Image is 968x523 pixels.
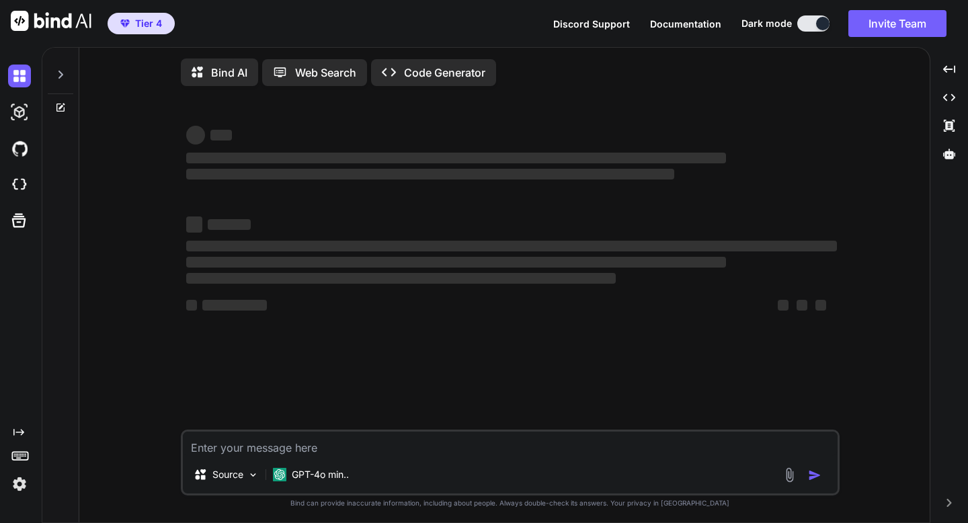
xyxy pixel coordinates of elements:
img: settings [8,473,31,495]
p: Bind AI [211,65,247,81]
span: ‌ [186,153,726,163]
span: ‌ [797,300,807,311]
span: Dark mode [741,17,792,30]
span: ‌ [186,216,202,233]
img: cloudideIcon [8,173,31,196]
button: Discord Support [553,17,630,31]
button: premiumTier 4 [108,13,175,34]
span: ‌ [208,219,251,230]
span: ‌ [186,126,205,145]
span: ‌ [186,273,616,284]
span: ‌ [778,300,789,311]
span: ‌ [186,169,674,179]
p: GPT-4o min.. [292,468,349,481]
span: ‌ [815,300,826,311]
span: ‌ [210,130,232,140]
span: ‌ [186,300,197,311]
button: Documentation [650,17,721,31]
img: attachment [782,467,797,483]
p: Bind can provide inaccurate information, including about people. Always double-check its answers.... [181,498,840,508]
img: icon [808,469,821,482]
img: Bind AI [11,11,91,31]
span: ‌ [186,257,726,268]
p: Web Search [295,65,356,81]
img: Pick Models [247,469,259,481]
span: Discord Support [553,18,630,30]
button: Invite Team [848,10,946,37]
img: GPT-4o mini [273,468,286,481]
p: Code Generator [404,65,485,81]
img: githubDark [8,137,31,160]
img: darkAi-studio [8,101,31,124]
img: premium [120,19,130,28]
span: ‌ [202,300,267,311]
span: Documentation [650,18,721,30]
span: Tier 4 [135,17,162,30]
img: darkChat [8,65,31,87]
span: ‌ [186,241,837,251]
p: Source [212,468,243,481]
